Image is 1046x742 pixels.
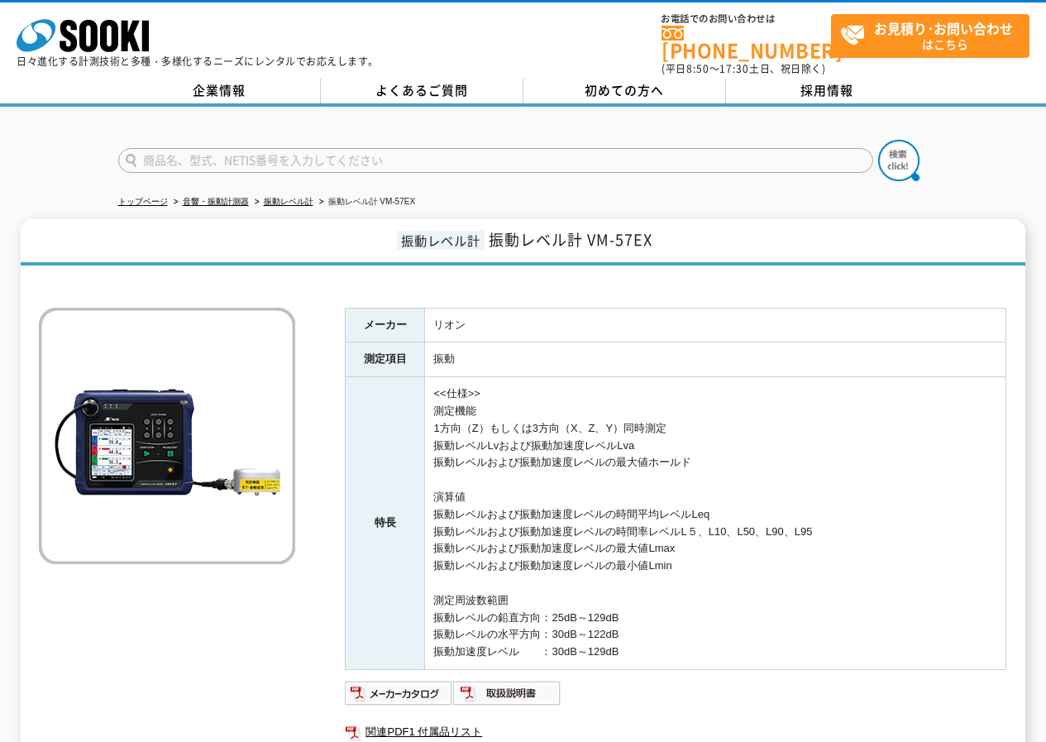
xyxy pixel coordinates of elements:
a: 音響・振動計測器 [183,197,249,206]
span: (平日 ～ 土日、祝日除く) [662,61,825,76]
th: 特長 [346,377,425,670]
a: メーカーカタログ [345,691,453,703]
td: <<仕様>> 測定機能 1方向（Z）もしくは3方向（X、Z、Y）同時測定 振動レベルLvおよび振動加速度レベルLva 振動レベルおよび振動加速度レベルの最大値ホールド 演算値 振動レベルおよび振... [425,377,1006,670]
img: 取扱説明書 [453,680,561,706]
span: 初めての方へ [585,81,664,99]
li: 振動レベル計 VM-57EX [316,194,416,211]
a: 取扱説明書 [453,691,561,703]
td: リオン [425,308,1006,342]
img: メーカーカタログ [345,680,453,706]
a: よくあるご質問 [321,79,523,103]
p: 日々進化する計測技術と多種・多様化するニーズにレンタルでお応えします。 [17,56,379,66]
span: 17:30 [719,61,749,76]
strong: お見積り･お問い合わせ [874,18,1013,38]
a: 企業情報 [118,79,321,103]
span: 振動レベル計 [397,231,485,250]
a: 採用情報 [726,79,929,103]
a: トップページ [118,197,168,206]
img: 振動レベル計 VM-57EX [39,308,295,564]
a: [PHONE_NUMBER] [662,26,831,60]
th: 測定項目 [346,342,425,377]
a: お見積り･お問い合わせはこちら [831,14,1029,58]
td: 振動 [425,342,1006,377]
a: 初めての方へ [523,79,726,103]
input: 商品名、型式、NETIS番号を入力してください [118,148,873,173]
th: メーカー [346,308,425,342]
span: 振動レベル計 VM-57EX [489,228,652,251]
img: btn_search.png [878,140,919,181]
span: はこちら [840,15,1029,56]
span: お電話でのお問い合わせは [662,14,831,24]
span: 8:50 [686,61,709,76]
a: 振動レベル計 [264,197,313,206]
